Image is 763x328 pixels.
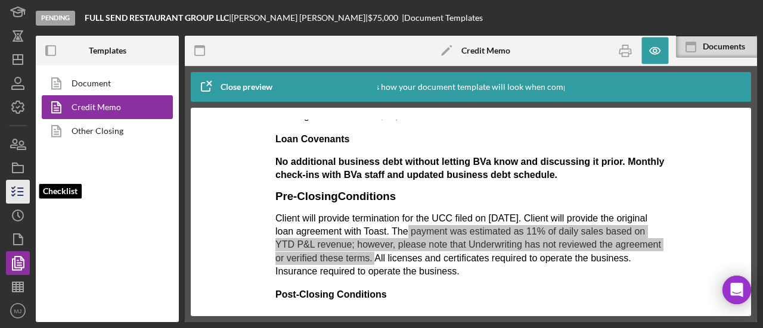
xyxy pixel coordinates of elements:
text: MJ [14,308,22,314]
span: $75,000 [368,13,398,23]
iframe: Rich Text Area [266,120,676,304]
a: Other Closing [42,119,167,143]
b: Credit Memo [461,46,510,55]
div: Pending [36,11,75,26]
button: MJ [6,299,30,323]
button: Close preview [191,75,284,99]
a: Document [42,71,167,95]
a: Credit Memo [42,95,167,119]
b: FULL SEND RESTAURANT GROUP LLC [85,13,229,23]
b: Templates [89,46,126,55]
div: Open Intercom Messenger [722,276,751,304]
div: | Document Templates [402,13,483,23]
div: This is how your document template will look when completed [356,72,587,102]
div: [PERSON_NAME] [PERSON_NAME] | [231,13,368,23]
div: | [85,13,231,23]
div: Close preview [221,75,272,99]
div: Documents [703,42,757,51]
